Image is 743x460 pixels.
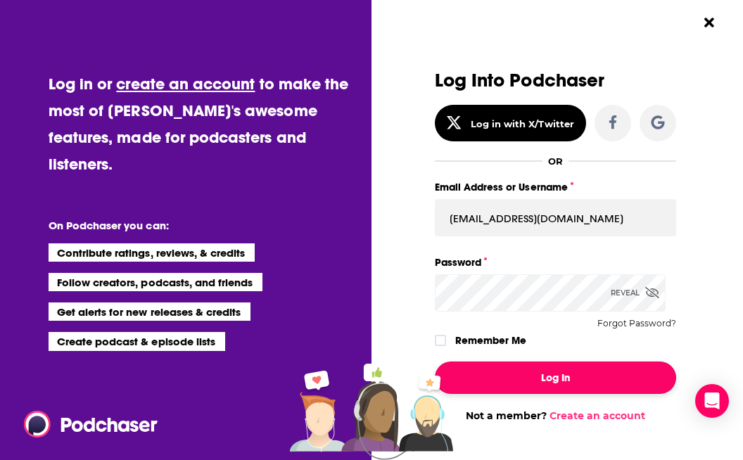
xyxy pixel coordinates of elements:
[597,319,676,328] button: Forgot Password?
[548,155,563,167] div: OR
[455,331,526,350] label: Remember Me
[49,332,225,350] li: Create podcast & episode lists
[695,384,729,418] div: Open Intercom Messenger
[49,243,255,262] li: Contribute ratings, reviews, & credits
[49,219,330,232] li: On Podchaser you can:
[435,253,676,271] label: Password
[435,70,676,91] h3: Log Into Podchaser
[435,362,676,394] button: Log In
[435,199,676,237] input: Email Address or Username
[435,178,676,196] label: Email Address or Username
[471,118,574,129] div: Log in with X/Twitter
[611,274,659,312] div: Reveal
[49,302,250,321] li: Get alerts for new releases & credits
[24,411,159,437] img: Podchaser - Follow, Share and Rate Podcasts
[696,9,723,36] button: Close Button
[550,409,645,422] a: Create an account
[435,105,586,141] button: Log in with X/Twitter
[49,273,263,291] li: Follow creators, podcasts, and friends
[24,411,148,437] a: Podchaser - Follow, Share and Rate Podcasts
[116,74,255,94] a: create an account
[435,409,676,422] div: Not a member?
